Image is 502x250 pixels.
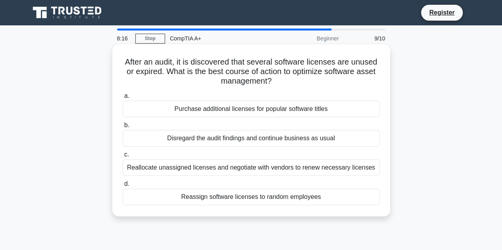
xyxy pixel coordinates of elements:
div: Beginner [274,31,344,46]
h5: After an audit, it is discovered that several software licenses are unused or expired. What is th... [122,57,381,86]
span: c. [124,151,129,158]
div: CompTIA A+ [165,31,274,46]
a: Stop [135,34,165,44]
div: 9/10 [344,31,390,46]
span: d. [124,180,129,187]
div: Reassign software licenses to random employees [123,189,380,205]
span: a. [124,92,129,99]
div: Disregard the audit findings and continue business as usual [123,130,380,147]
a: Register [424,8,459,17]
span: b. [124,122,129,128]
div: 8:16 [112,31,135,46]
div: Reallocate unassigned licenses and negotiate with vendors to renew necessary licenses [123,159,380,176]
div: Purchase additional licenses for popular software titles [123,101,380,117]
